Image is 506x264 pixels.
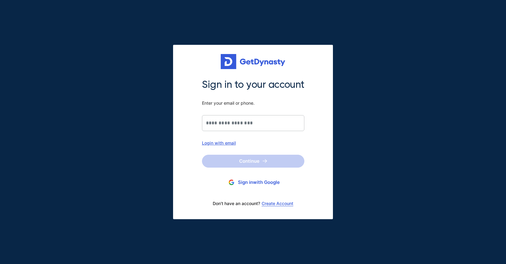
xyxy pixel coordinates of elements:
[202,197,304,210] div: Don’t have an account?
[202,78,304,91] span: Sign in to your account
[202,177,304,188] button: Sign inwith Google
[202,140,304,146] div: Login with email
[202,100,304,106] span: Enter your email or phone.
[262,201,293,206] a: Create Account
[221,54,285,69] img: Get started for free with Dynasty Trust Company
